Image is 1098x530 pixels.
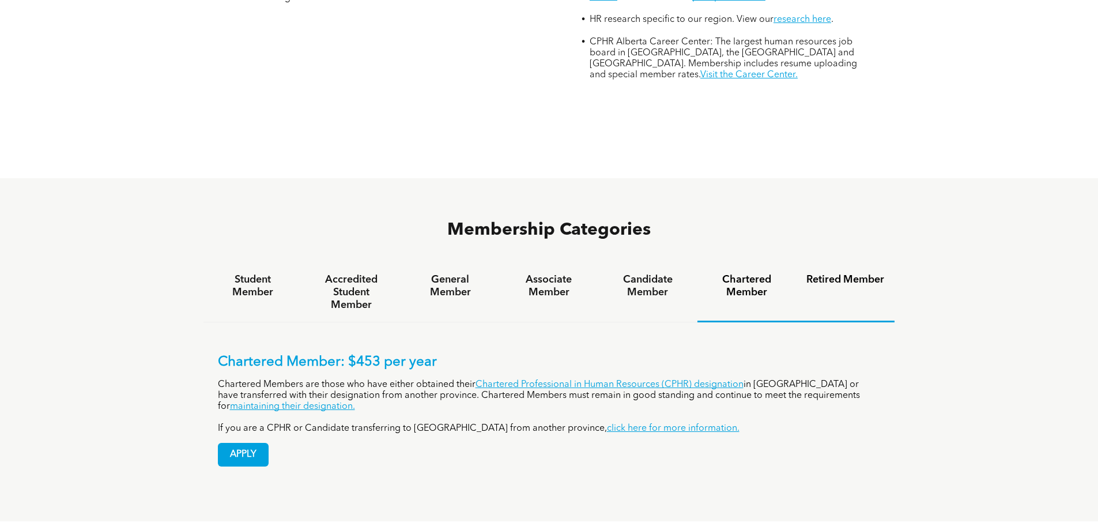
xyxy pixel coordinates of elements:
[411,273,489,299] h4: General Member
[708,273,786,299] h4: Chartered Member
[590,15,773,24] span: HR research specific to our region. View our
[831,15,833,24] span: .
[609,273,686,299] h4: Candidate Member
[230,402,355,411] a: maintaining their designation.
[773,15,831,24] a: research here
[218,423,881,434] p: If you are a CPHR or Candidate transferring to [GEOGRAPHIC_DATA] from another province,
[218,379,881,412] p: Chartered Members are those who have either obtained their in [GEOGRAPHIC_DATA] or have transferr...
[806,273,884,286] h4: Retired Member
[476,380,744,389] a: Chartered Professional in Human Resources (CPHR) designation
[590,37,857,80] span: CPHR Alberta Career Center: The largest human resources job board in [GEOGRAPHIC_DATA], the [GEOG...
[510,273,588,299] h4: Associate Member
[214,273,292,299] h4: Student Member
[218,443,269,467] a: APPLY
[447,221,651,239] span: Membership Categories
[312,273,390,311] h4: Accredited Student Member
[700,70,798,80] a: Visit the Career Center.
[607,424,739,433] a: click here for more information.
[218,443,268,466] span: APPLY
[218,354,881,371] p: Chartered Member: $453 per year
